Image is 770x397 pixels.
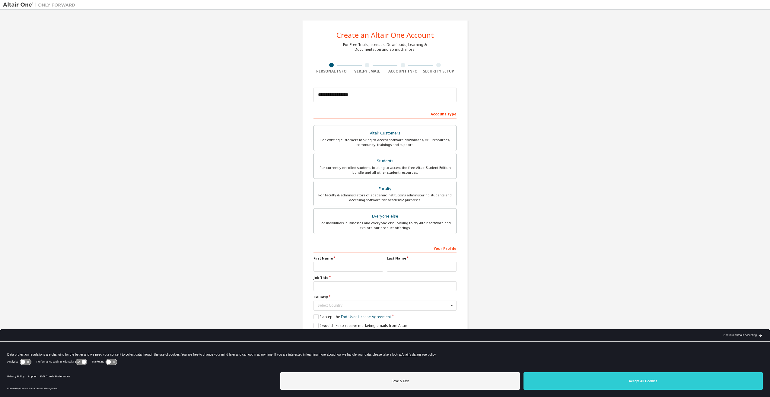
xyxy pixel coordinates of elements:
[317,185,453,193] div: Faculty
[336,31,434,39] div: Create an Altair One Account
[317,137,453,147] div: For existing customers looking to access software downloads, HPC resources, community, trainings ...
[317,129,453,137] div: Altair Customers
[349,69,385,74] div: Verify Email
[385,69,421,74] div: Account Info
[317,221,453,230] div: For individuals, businesses and everyone else looking to try Altair software and explore our prod...
[317,212,453,221] div: Everyone else
[341,314,391,319] a: End-User License Agreement
[317,193,453,202] div: For faculty & administrators of academic institutions administering students and accessing softwa...
[313,256,383,261] label: First Name
[317,165,453,175] div: For currently enrolled students looking to access the free Altair Student Edition bundle and all ...
[3,2,78,8] img: Altair One
[313,323,407,328] label: I would like to receive marketing emails from Altair
[313,295,457,299] label: Country
[318,304,449,307] div: Select Country
[313,314,391,319] label: I accept the
[313,69,349,74] div: Personal Info
[343,42,427,52] div: For Free Trials, Licenses, Downloads, Learning & Documentation and so much more.
[387,256,457,261] label: Last Name
[313,275,457,280] label: Job Title
[317,157,453,165] div: Students
[421,69,457,74] div: Security Setup
[313,243,457,253] div: Your Profile
[313,109,457,118] div: Account Type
